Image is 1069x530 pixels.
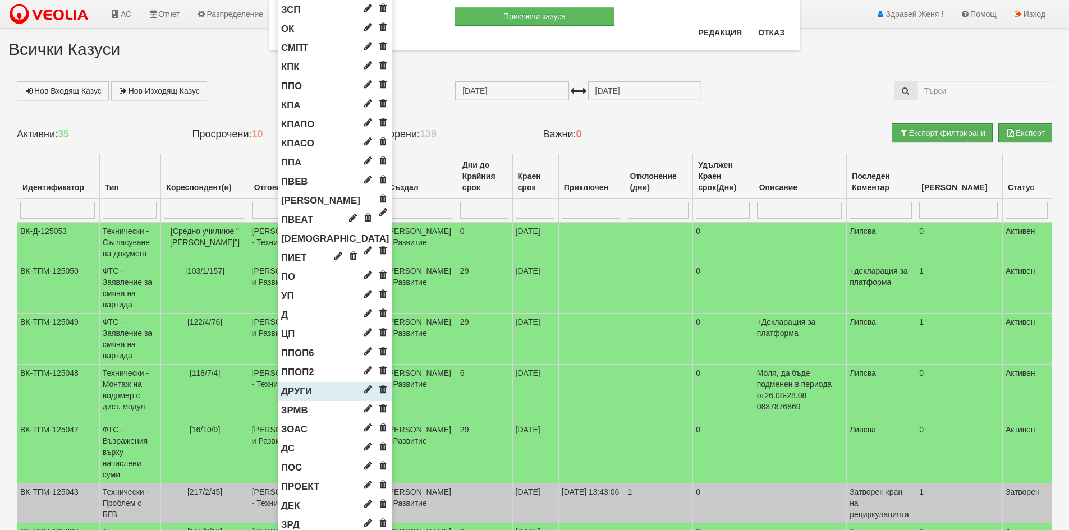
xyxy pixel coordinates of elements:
[278,96,392,115] li: Констативен протокол за посещение на абонатна станция
[281,62,300,72] span: КПК
[278,496,392,515] li: Декларация
[281,157,301,168] span: ППА
[278,153,392,172] li: Протокол за профилактика на абонатна станция
[281,519,300,530] span: ЗРД
[281,329,295,339] span: ЦП
[281,367,314,377] span: ППОП2
[278,191,392,210] li: Потокол за извеждане от експлоатация на водомер в АС
[281,310,288,320] span: Д
[278,344,392,363] li: протокол за посещение на обект ремонт по оферта (П6)
[281,43,308,53] span: СМПТ
[281,24,294,34] span: ОК
[278,287,392,306] li: Уведомително писмо
[281,252,307,263] span: ПИЕТ
[278,134,392,153] li: Констативен протокол за спиране на отопление
[281,481,319,492] span: ПРОЕКТ
[751,24,791,42] button: Отказ
[278,439,392,458] li: Допълнително споразумение
[281,291,294,301] span: УП
[278,115,392,134] li: Констативен протокол за пуск на отопление
[455,7,614,26] button: Приключи казуса
[278,1,392,20] li: Заявление за смяна/актуализиране на партида
[281,424,308,435] span: ЗОАС
[278,248,392,268] li: Потокол за извеждане от експлоатация на топломер в АС
[278,20,392,39] li: Отчетна карта (отчетен лист)
[278,363,392,382] li: протокол за посещение на обект абонаментна поддръжка (П2)
[278,77,392,96] li: Протокол за посещение на обект
[281,500,300,511] span: ДЕК
[278,210,392,229] li: Потокол за въвеждане в експлоатация на апартаментен топломер
[281,348,314,358] span: ППОП6
[281,138,314,149] span: КПАСО
[278,420,392,439] li: Заявление за отговорник на абонатната станция
[278,268,392,287] li: Поръчка
[281,195,360,206] span: [PERSON_NAME]
[281,443,295,454] span: ДС
[281,405,308,416] span: ЗРМВ
[281,81,302,91] span: ППО
[281,386,312,397] span: ДРУГИ
[278,306,392,325] li: Договор
[691,24,749,42] button: Редакция
[278,39,392,58] li: Свидетелство за метрологична проверка на топломерно устройство
[281,462,302,473] span: ПОС
[278,401,392,420] li: Заявление за равни месечни вноски
[281,271,295,282] span: ПО
[281,233,389,244] span: [DEMOGRAPHIC_DATA]
[278,229,392,248] li: Потокол за въвеждане в експлоатация на топломер в АС
[278,58,392,77] li: Констативен протокол за посещение на клиент
[281,4,300,15] span: ЗСП
[281,119,314,130] span: КПАПО
[281,100,300,110] span: КПА
[278,172,392,191] li: Потокол за въвеждане в експлоатация на водомер в АС
[281,176,308,187] span: ПВЕВ
[281,214,313,225] span: ПВЕАТ
[278,325,392,344] li: ценово предложение/оферта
